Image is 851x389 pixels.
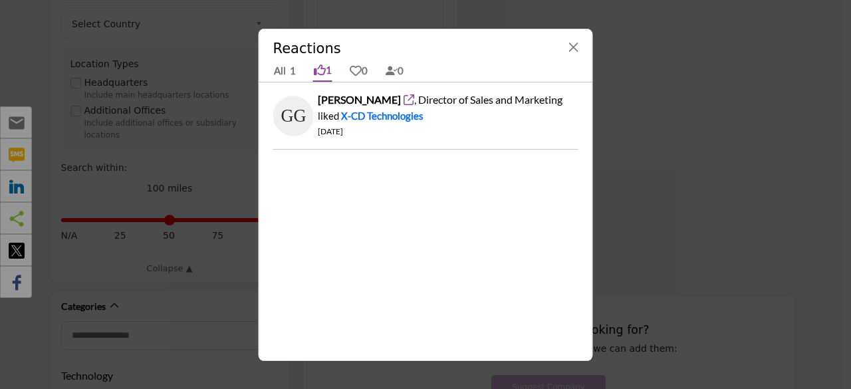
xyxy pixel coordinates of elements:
[414,93,562,106] span: , Director of Sales and Marketing
[318,93,403,106] a: [PERSON_NAME]
[341,110,424,122] a: X-CD Technologies
[385,60,404,81] a: 0
[273,61,297,80] a: All 1
[318,110,339,122] span: liked
[313,59,332,82] a: 1
[349,60,368,81] a: 0
[564,38,583,57] button: Close
[318,126,343,136] span: [DATE]
[318,93,401,106] b: [PERSON_NAME]
[274,96,314,136] img: GG-Black.svg
[273,39,341,60] h4: Reactions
